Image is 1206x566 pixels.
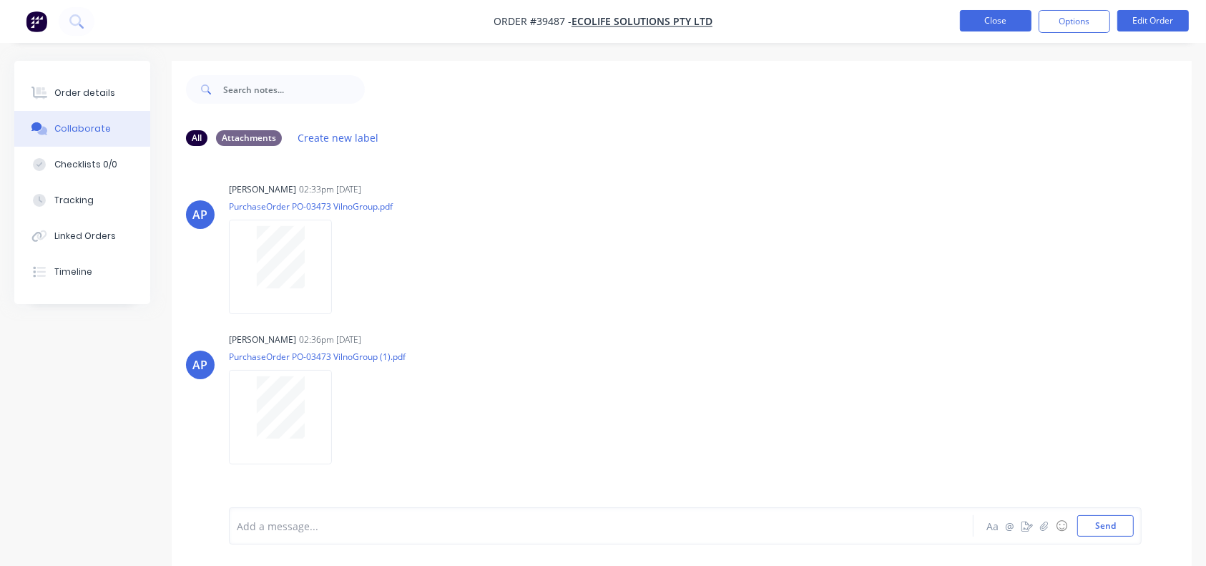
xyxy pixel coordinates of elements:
[54,87,115,99] div: Order details
[1053,517,1070,535] button: ☺
[494,15,572,29] span: Order #39487 -
[1001,517,1019,535] button: @
[54,158,117,171] div: Checklists 0/0
[229,351,406,363] p: PurchaseOrder PO-03473 VilnoGroup (1).pdf
[229,484,296,497] div: [PERSON_NAME]
[216,130,282,146] div: Attachments
[984,517,1001,535] button: Aa
[223,75,365,104] input: Search notes...
[229,333,296,346] div: [PERSON_NAME]
[186,130,207,146] div: All
[14,147,150,182] button: Checklists 0/0
[290,128,386,147] button: Create new label
[14,218,150,254] button: Linked Orders
[26,11,47,32] img: Factory
[54,265,92,278] div: Timeline
[960,10,1031,31] button: Close
[14,182,150,218] button: Tracking
[54,194,94,207] div: Tracking
[299,484,361,497] div: 10:01am [DATE]
[14,75,150,111] button: Order details
[193,206,208,223] div: AP
[229,183,296,196] div: [PERSON_NAME]
[54,122,111,135] div: Collaborate
[14,111,150,147] button: Collaborate
[299,333,361,346] div: 02:36pm [DATE]
[572,15,712,29] a: Ecolife Solutions Pty Ltd
[54,230,116,243] div: Linked Orders
[1039,10,1110,33] button: Options
[1077,515,1134,537] button: Send
[14,254,150,290] button: Timeline
[299,183,361,196] div: 02:33pm [DATE]
[1117,10,1189,31] button: Edit Order
[229,200,393,213] p: PurchaseOrder PO-03473 VilnoGroup.pdf
[193,356,208,374] div: AP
